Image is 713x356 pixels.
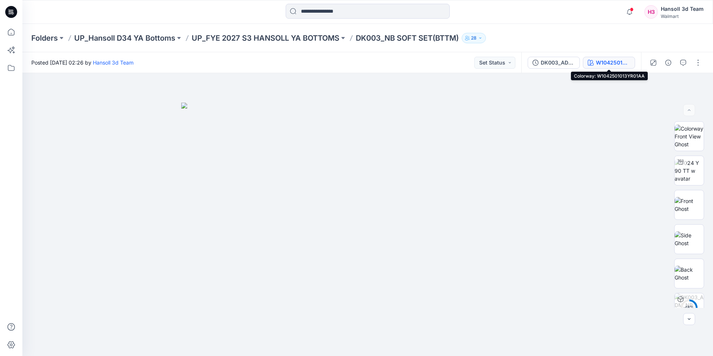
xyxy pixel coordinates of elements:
span: Posted [DATE] 02:26 by [31,59,134,66]
a: Hansoll 3d Team [93,59,134,66]
button: 28 [462,33,486,43]
img: DK003_ADM_NB SOFT SET(BTTM) W1042501013YR01AA [675,293,704,322]
button: Details [662,57,674,69]
a: UP_FYE 2027 S3 HANSOLL YA BOTTOMS [192,33,339,43]
p: 28 [471,34,477,42]
img: eyJhbGciOiJIUzI1NiIsImtpZCI6IjAiLCJzbHQiOiJzZXMiLCJ0eXAiOiJKV1QifQ.eyJkYXRhIjp7InR5cGUiOiJzdG9yYW... [181,103,554,356]
div: 48 % [680,305,698,311]
img: Colorway Front View Ghost [675,125,704,148]
a: Folders [31,33,58,43]
img: Side Ghost [675,231,704,247]
img: 2024 Y 90 TT w avatar [675,159,704,182]
div: Hansoll 3d Team [661,4,704,13]
div: DK003_ADM_NB SOFT SET(BTTM) [541,59,575,67]
div: W1042501013YR01AA [596,59,630,67]
button: DK003_ADM_NB SOFT SET(BTTM) [528,57,580,69]
img: Front Ghost [675,197,704,213]
a: UP_Hansoll D34 YA Bottoms [74,33,175,43]
p: DK003_NB SOFT SET(BTTM) [356,33,459,43]
img: Back Ghost [675,266,704,281]
div: H3 [644,5,658,19]
div: Walmart [661,13,704,19]
button: W1042501013YR01AA [583,57,635,69]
